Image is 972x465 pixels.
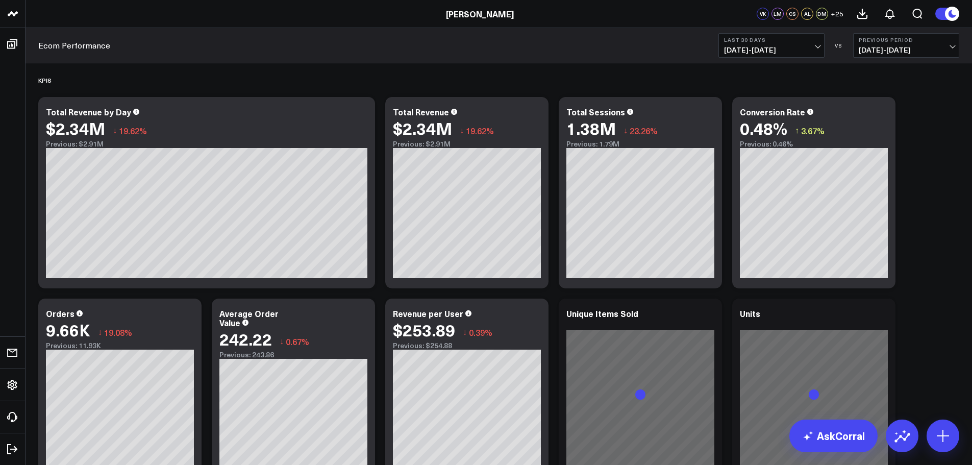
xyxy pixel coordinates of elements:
span: ↑ [795,124,799,137]
div: 1.38M [566,119,616,137]
div: KPIS [38,68,52,92]
div: Total Revenue [393,106,449,117]
a: AskCorral [789,420,878,452]
button: Last 30 Days[DATE]-[DATE] [718,33,825,58]
div: VS [830,42,848,48]
div: AL [801,8,813,20]
div: $253.89 [393,321,455,339]
div: Previous: $2.91M [46,140,367,148]
b: Previous Period [859,37,954,43]
div: Orders [46,308,74,319]
div: Conversion Rate [740,106,805,117]
span: ↓ [280,335,284,348]
span: [DATE] - [DATE] [724,46,819,54]
div: Previous: $2.91M [393,140,541,148]
div: VK [757,8,769,20]
span: 0.67% [286,336,309,347]
span: ↓ [98,326,102,339]
button: +25 [831,8,843,20]
span: 23.26% [630,125,658,136]
div: Total Sessions [566,106,625,117]
span: ↓ [113,124,117,137]
div: Previous: 11.93K [46,341,194,350]
span: 19.08% [104,327,132,338]
span: 19.62% [466,125,494,136]
div: 0.48% [740,119,787,137]
span: 19.62% [119,125,147,136]
div: 9.66K [46,321,90,339]
div: Average Order Value [219,308,279,328]
div: DM [816,8,828,20]
a: Ecom Performance [38,40,110,51]
div: LM [771,8,784,20]
b: Last 30 Days [724,37,819,43]
span: ↓ [463,326,467,339]
div: Previous: 0.46% [740,140,888,148]
span: ↓ [624,124,628,137]
div: CS [786,8,799,20]
div: Previous: 243.86 [219,351,367,359]
span: [DATE] - [DATE] [859,46,954,54]
div: Unique Items Sold [566,308,638,319]
span: 3.67% [801,125,825,136]
div: Total Revenue by Day [46,106,131,117]
div: Revenue per User [393,308,463,319]
span: ↓ [460,124,464,137]
div: 242.22 [219,330,272,348]
div: Previous: $254.88 [393,341,541,350]
span: 0.39% [469,327,492,338]
div: Previous: 1.79M [566,140,714,148]
div: $2.34M [46,119,105,137]
span: + 25 [831,10,843,17]
button: Previous Period[DATE]-[DATE] [853,33,959,58]
a: [PERSON_NAME] [446,8,514,19]
div: Units [740,308,760,319]
div: $2.34M [393,119,452,137]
